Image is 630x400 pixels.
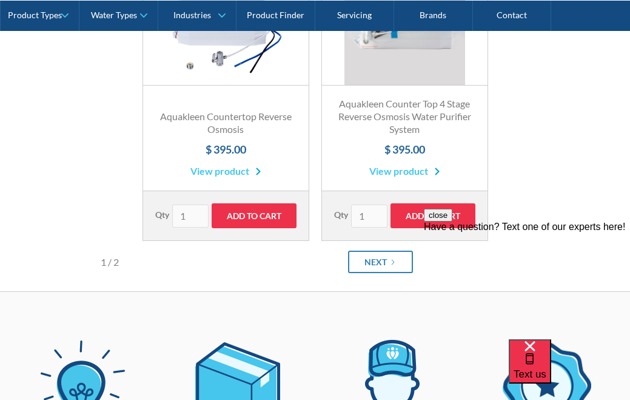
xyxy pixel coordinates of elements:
div: Next [364,256,387,268]
div: Page 1 of 2 [12,255,207,269]
iframe: podium webchat widget prompt [424,209,630,354]
iframe: podium webchat widget bubble [509,339,630,400]
h4: $ 395.00 [334,141,475,158]
h3: Aquakleen Counter Top 4 Stage Reverse Osmosis Water Purifier System [334,98,475,135]
input: Add to Cart [212,203,297,228]
a: Next Page [348,251,413,273]
label: Qty [155,208,169,221]
div: Water Types [91,10,137,20]
a: View product [369,164,440,178]
label: Qty [334,208,348,221]
a: View product [190,164,261,178]
div: List [12,241,618,273]
h3: Aquakleen Countertop Reverse Osmosis [155,110,297,136]
div: Industries [173,10,211,20]
input: Add to Cart [390,203,475,228]
div: Product Types [8,10,62,20]
h4: $ 395.00 [155,141,297,158]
